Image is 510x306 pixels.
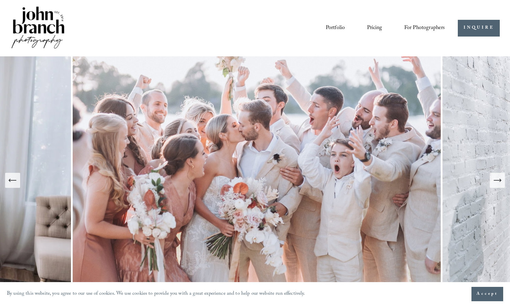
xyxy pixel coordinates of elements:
a: Pricing [367,22,382,34]
span: Accept [477,291,498,297]
img: A wedding party celebrating outdoors, featuring a bride and groom kissing amidst cheering bridesm... [71,56,442,304]
a: Portfolio [326,22,345,34]
a: INQUIRE [458,20,500,37]
button: Previous Slide [5,173,20,188]
button: Accept [471,287,503,301]
a: folder dropdown [404,22,445,34]
p: By using this website, you agree to our use of cookies. We use cookies to provide you with a grea... [7,289,305,299]
button: Next Slide [490,173,505,188]
img: John Branch IV Photography [10,5,65,51]
span: For Photographers [404,23,445,33]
